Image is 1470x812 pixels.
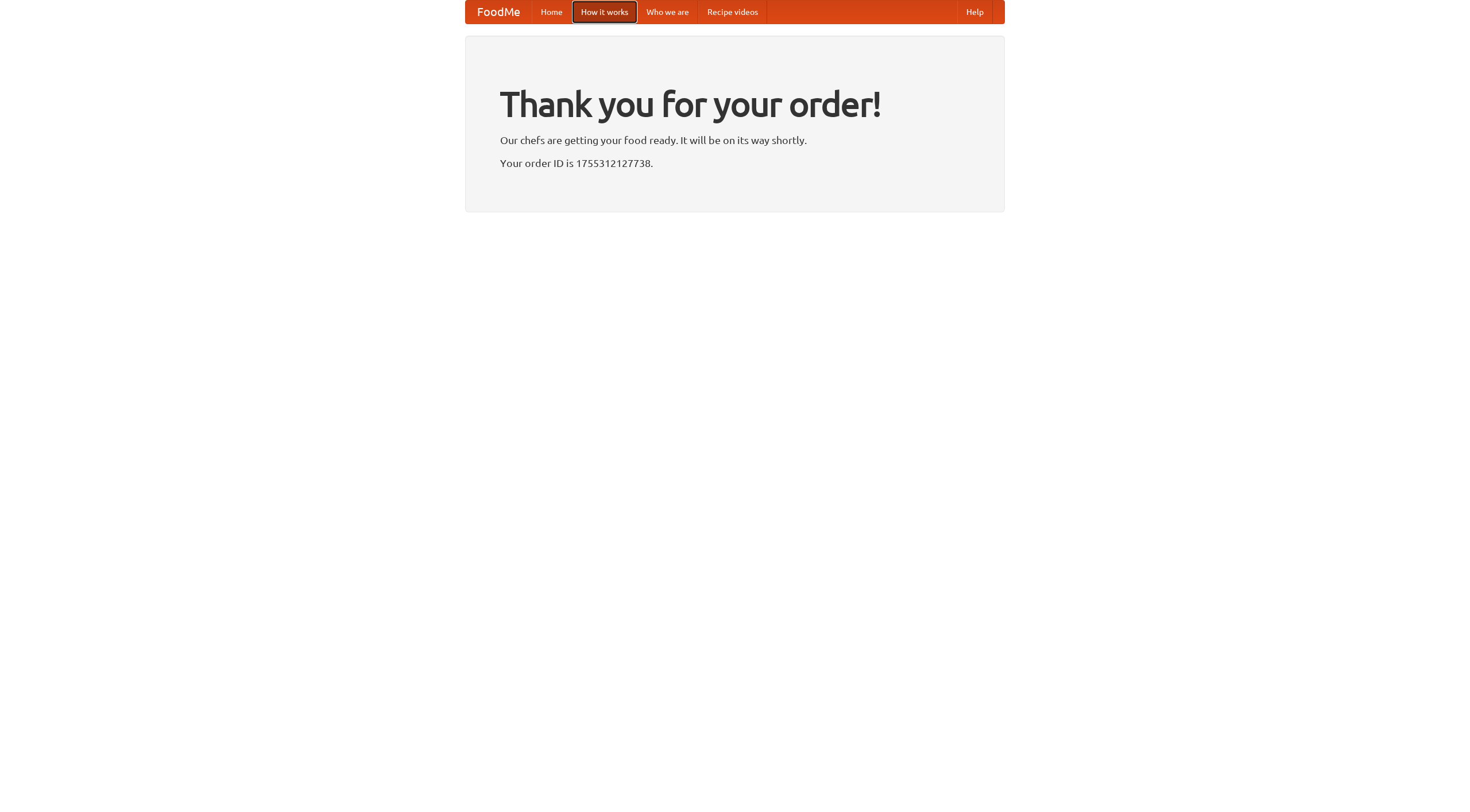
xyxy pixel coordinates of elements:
[466,1,532,24] a: FoodMe
[637,1,698,24] a: Who we are
[532,1,572,24] a: Home
[500,154,970,172] p: Your order ID is 1755312127738.
[500,76,970,131] h1: Thank you for your order!
[572,1,637,24] a: How it works
[500,131,970,149] p: Our chefs are getting your food ready. It will be on its way shortly.
[957,1,993,24] a: Help
[698,1,767,24] a: Recipe videos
